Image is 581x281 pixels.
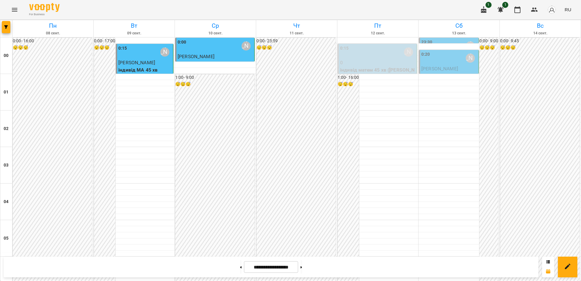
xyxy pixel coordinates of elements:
p: індивід МА 45 хв [118,66,172,74]
span: RU [565,6,571,13]
h6: 0:00 - 16:00 [13,38,92,44]
h6: 01 [4,89,9,96]
h6: 10 сент. [176,30,255,36]
label: 0:15 [340,45,349,52]
h6: Вт [95,21,174,30]
h6: Пн [13,21,92,30]
div: Тюрдьо Лариса [160,47,169,57]
p: 0 [340,59,416,66]
div: Тюрдьо Лариса [242,41,251,51]
p: індивід МА 45 хв [421,72,477,80]
span: [PERSON_NAME] [178,54,214,59]
h6: 😴😴😴 [94,44,115,51]
span: 1 [485,2,492,8]
h6: 0:00 - 9:00 [479,38,498,44]
h6: 09 сент. [95,30,174,36]
div: Тюрдьо Лариса [404,47,413,57]
h6: Ср [176,21,255,30]
h6: Чт [257,21,336,30]
span: [PERSON_NAME] [421,66,458,72]
label: 0:20 [421,51,430,58]
div: Тюрдьо Лариса [466,41,475,51]
h6: 02 [4,125,9,132]
h6: 03 [4,162,9,169]
span: For Business [29,12,60,16]
h6: 14 сент. [501,30,580,36]
h6: Пт [338,21,417,30]
p: індивід матем 45 хв [178,60,253,68]
h6: 0:00 - 23:59 [256,38,336,44]
h6: 08 сент. [13,30,92,36]
h6: 1:00 - 16:00 [338,74,359,81]
h6: 13 сент. [419,30,499,36]
button: Menu [7,2,22,17]
h6: 12 сент. [338,30,417,36]
h6: 0:00 - 17:00 [94,38,115,44]
h6: Сб [419,21,499,30]
h6: 00 [4,52,9,59]
span: [PERSON_NAME] [118,60,155,65]
label: 0:00 [178,39,186,46]
button: RU [562,4,574,15]
h6: 04 [4,198,9,205]
h6: 😴😴😴 [500,44,579,51]
label: 0:15 [118,45,127,52]
h6: 05 [4,235,9,242]
h6: 😴😴😴 [175,81,255,88]
h6: 😴😴😴 [338,81,359,88]
h6: 0:00 - 9:45 [500,38,579,44]
img: avatar_s.png [548,5,556,14]
h6: 😴😴😴 [256,44,336,51]
p: індивід матем 45 хв ([PERSON_NAME]) [340,66,416,81]
span: 1 [502,2,508,8]
h6: 1:00 - 9:00 [175,74,255,81]
h6: 😴😴😴 [13,44,92,51]
h6: Вс [501,21,580,30]
h6: 😴😴😴 [479,44,498,51]
img: Voopty Logo [29,3,60,12]
h6: 11 сент. [257,30,336,36]
label: 23:30 [421,39,433,46]
div: Тюрдьо Лариса [466,54,475,63]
